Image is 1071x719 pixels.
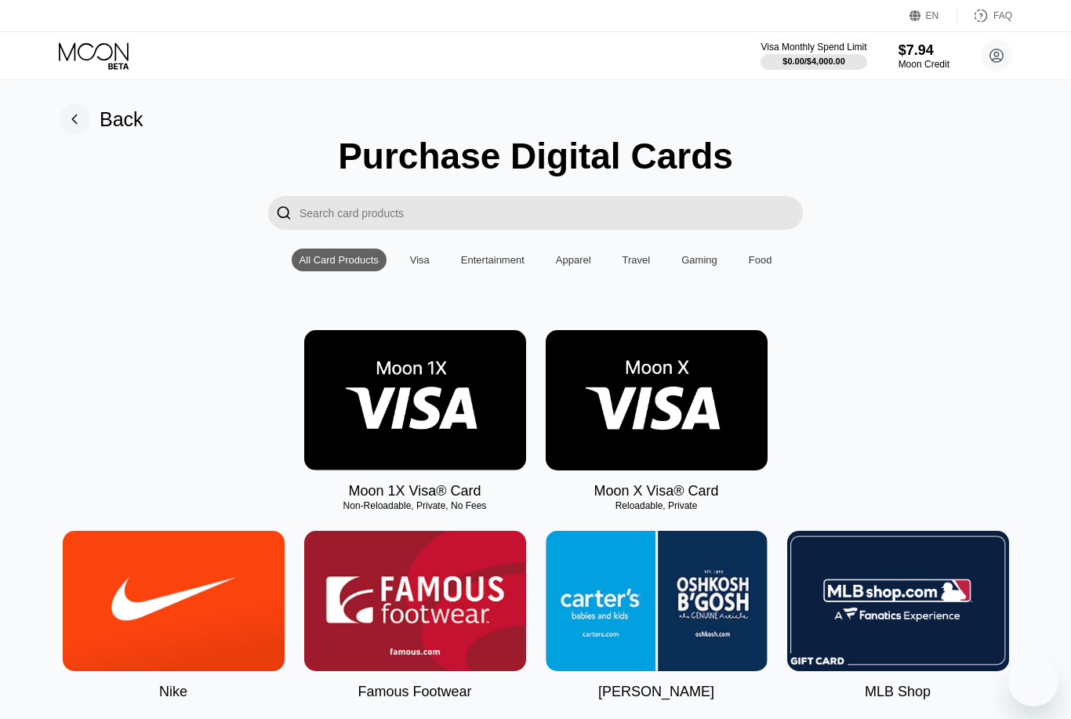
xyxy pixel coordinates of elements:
div: Visa [410,254,430,266]
div: $7.94Moon Credit [899,42,949,70]
div: All Card Products [292,249,387,271]
div:  [268,196,300,230]
div: Entertainment [453,249,532,271]
div: Gaming [673,249,725,271]
div: [PERSON_NAME] [598,684,714,700]
div: All Card Products [300,254,379,266]
div: Moon 1X Visa® Card [348,483,481,499]
div: Gaming [681,254,717,266]
div: FAQ [957,8,1012,24]
div: Travel [615,249,659,271]
div: Moon X Visa® Card [594,483,718,499]
div: Food [749,254,772,266]
div: Visa [402,249,437,271]
div: Back [59,103,143,135]
div: Nike [159,684,187,700]
div: Back [100,108,143,131]
div: Apparel [548,249,599,271]
div: Apparel [556,254,591,266]
div: EN [909,8,957,24]
div: Travel [623,254,651,266]
div: $7.94 [899,42,949,59]
div: Visa Monthly Spend Limit$0.00/$4,000.00 [761,42,866,70]
div: Famous Footwear [358,684,471,700]
iframe: Button to launch messaging window [1008,656,1058,706]
input: Search card products [300,196,803,230]
div:  [276,204,292,222]
div: Purchase Digital Cards [338,135,733,177]
div: Food [741,249,780,271]
div: MLB Shop [865,684,931,700]
div: Non-Reloadable, Private, No Fees [304,500,526,511]
div: Entertainment [461,254,525,266]
div: FAQ [993,10,1012,21]
div: Moon Credit [899,59,949,70]
div: Reloadable, Private [546,500,768,511]
div: $0.00 / $4,000.00 [782,56,845,66]
div: EN [926,10,939,21]
div: Visa Monthly Spend Limit [761,42,866,53]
